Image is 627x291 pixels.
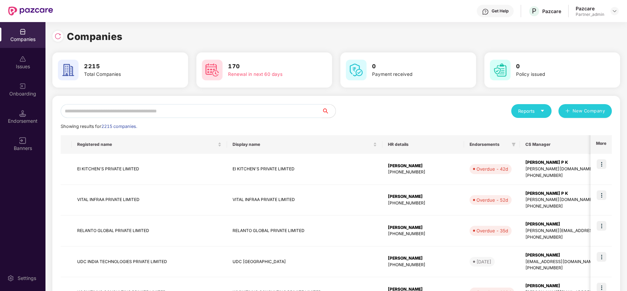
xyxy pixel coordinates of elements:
[84,71,165,78] div: Total Companies
[388,163,459,169] div: [PERSON_NAME]
[54,33,61,40] img: svg+xml;base64,PHN2ZyBpZD0iUmVsb2FkLTMyeDMyIiB4bWxucz0iaHR0cDovL3d3dy53My5vcmcvMjAwMC9zdmciIHdpZH...
[612,8,617,14] img: svg+xml;base64,PHN2ZyBpZD0iRHJvcGRvd24tMzJ4MzIiIHhtbG5zPSJodHRwOi8vd3d3LnczLm9yZy8yMDAwL3N2ZyIgd2...
[597,252,606,262] img: icon
[101,124,137,129] span: 2215 companies.
[388,224,459,231] div: [PERSON_NAME]
[61,124,137,129] span: Showing results for
[576,12,604,17] div: Partner_admin
[8,7,53,16] img: New Pazcare Logo
[19,137,26,144] img: svg+xml;base64,PHN2ZyB3aWR0aD0iMTYiIGhlaWdodD0iMTYiIHZpZXdCb3g9IjAgMCAxNiAxNiIgZmlsbD0ibm9uZSIgeG...
[476,227,508,234] div: Overdue - 35d
[346,60,367,80] img: svg+xml;base64,PHN2ZyB4bWxucz0iaHR0cDovL3d3dy53My5vcmcvMjAwMC9zdmciIHdpZHRoPSI2MCIgaGVpZ2h0PSI2MC...
[512,142,516,147] span: filter
[388,255,459,262] div: [PERSON_NAME]
[227,154,382,185] td: EI KITCHEN'S PRIVATE LIMITED
[597,221,606,231] img: icon
[388,193,459,200] div: [PERSON_NAME]
[227,247,382,278] td: UDC [GEOGRAPHIC_DATA]
[227,135,382,154] th: Display name
[558,104,612,118] button: plusNew Company
[19,110,26,117] img: svg+xml;base64,PHN2ZyB3aWR0aD0iMTQuNSIgaGVpZ2h0PSIxNC41IiB2aWV3Qm94PSIwIDAgMTYgMTYiIGZpbGw9Im5vbm...
[518,108,545,114] div: Reports
[597,159,606,169] img: icon
[72,185,227,216] td: VITAL INFRAA PRIVATE LIMITED
[321,104,336,118] button: search
[565,109,570,114] span: plus
[476,165,508,172] div: Overdue - 42d
[388,200,459,207] div: [PHONE_NUMBER]
[516,62,597,71] h3: 0
[516,71,597,78] div: Policy issued
[490,60,511,80] img: svg+xml;base64,PHN2ZyB4bWxucz0iaHR0cDovL3d3dy53My5vcmcvMjAwMC9zdmciIHdpZHRoPSI2MCIgaGVpZ2h0PSI2MC...
[372,71,453,78] div: Payment received
[540,109,545,113] span: caret-down
[67,29,123,44] h1: Companies
[510,140,517,149] span: filter
[388,169,459,175] div: [PHONE_NUMBER]
[72,135,227,154] th: Registered name
[233,142,372,147] span: Display name
[532,7,536,15] span: P
[482,8,489,15] img: svg+xml;base64,PHN2ZyBpZD0iSGVscC0zMngzMiIgeG1sbnM9Imh0dHA6Ly93d3cudzMub3JnLzIwMDAvc3ZnIiB3aWR0aD...
[58,60,79,80] img: svg+xml;base64,PHN2ZyB4bWxucz0iaHR0cDovL3d3dy53My5vcmcvMjAwMC9zdmciIHdpZHRoPSI2MCIgaGVpZ2h0PSI2MC...
[202,60,223,80] img: svg+xml;base64,PHN2ZyB4bWxucz0iaHR0cDovL3d3dy53My5vcmcvMjAwMC9zdmciIHdpZHRoPSI2MCIgaGVpZ2h0PSI2MC...
[388,231,459,237] div: [PHONE_NUMBER]
[476,258,491,265] div: [DATE]
[16,275,38,282] div: Settings
[492,8,508,14] div: Get Help
[19,28,26,35] img: svg+xml;base64,PHN2ZyBpZD0iQ29tcGFuaWVzIiB4bWxucz0iaHR0cDovL3d3dy53My5vcmcvMjAwMC9zdmciIHdpZHRoPS...
[388,262,459,268] div: [PHONE_NUMBER]
[542,8,561,14] div: Pazcare
[72,215,227,247] td: RELANTO GLOBAL PRIVATE LIMITED
[84,62,165,71] h3: 2215
[72,154,227,185] td: EI KITCHEN'S PRIVATE LIMITED
[228,71,309,78] div: Renewal in next 60 days
[470,142,509,147] span: Endorsements
[597,190,606,200] img: icon
[72,247,227,278] td: UDC INDIA TECHNOLOGIES PRIVATE LIMITED
[321,108,336,114] span: search
[476,197,508,203] div: Overdue - 52d
[573,108,605,114] span: New Company
[372,62,453,71] h3: 0
[19,56,26,62] img: svg+xml;base64,PHN2ZyBpZD0iSXNzdWVzX2Rpc2FibGVkIiB4bWxucz0iaHR0cDovL3d3dy53My5vcmcvMjAwMC9zdmciIH...
[590,135,612,154] th: More
[19,83,26,90] img: svg+xml;base64,PHN2ZyB3aWR0aD0iMjAiIGhlaWdodD0iMjAiIHZpZXdCb3g9IjAgMCAyMCAyMCIgZmlsbD0ibm9uZSIgeG...
[7,275,14,282] img: svg+xml;base64,PHN2ZyBpZD0iU2V0dGluZy0yMHgyMCIgeG1sbnM9Imh0dHA6Ly93d3cudzMub3JnLzIwMDAvc3ZnIiB3aW...
[228,62,309,71] h3: 170
[576,5,604,12] div: Pazcare
[227,215,382,247] td: RELANTO GLOBAL PRIVATE LIMITED
[77,142,216,147] span: Registered name
[382,135,464,154] th: HR details
[227,185,382,216] td: VITAL INFRAA PRIVATE LIMITED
